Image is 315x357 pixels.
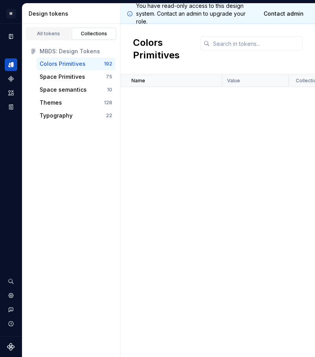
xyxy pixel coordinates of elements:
[106,74,112,80] div: 75
[5,72,17,85] a: Components
[29,31,68,37] div: All tokens
[6,9,16,18] div: M
[7,343,15,351] svg: Supernova Logo
[5,275,17,288] button: Search ⌘K
[107,87,112,93] div: 10
[40,73,85,81] div: Space Primitives
[2,5,20,22] button: M
[40,60,86,68] div: Colors Primitives
[136,2,255,25] p: You have read-only access to this design system. Contact an admin to upgrade your role.
[36,71,115,83] button: Space Primitives75
[104,100,112,106] div: 128
[227,78,240,84] p: Value
[133,36,200,62] h2: Colors Primitives
[106,112,112,119] div: 22
[5,58,17,71] a: Design tokens
[5,303,17,316] button: Contact support
[5,87,17,99] a: Assets
[36,83,115,96] button: Space semantics10
[264,10,304,18] span: Contact admin
[5,101,17,113] a: Storybook stories
[29,10,117,18] div: Design tokens
[259,7,309,21] a: Contact admin
[40,112,73,120] div: Typography
[36,58,115,70] button: Colors Primitives192
[5,30,17,43] a: Documentation
[210,36,302,51] input: Search in tokens...
[40,47,112,55] div: MBDS: Design Tokens
[5,289,17,302] a: Settings
[75,31,114,37] div: Collections
[104,61,112,67] div: 192
[131,78,145,84] p: Name
[40,86,87,94] div: Space semantics
[36,109,115,122] button: Typography22
[40,99,62,107] div: Themes
[36,96,115,109] button: Themes128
